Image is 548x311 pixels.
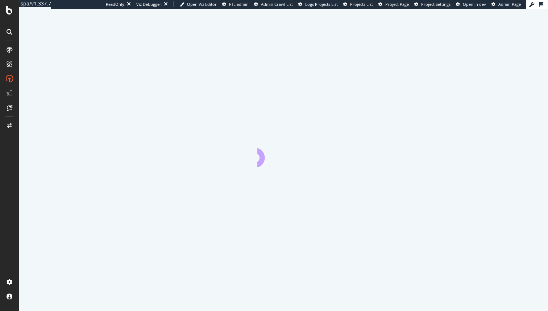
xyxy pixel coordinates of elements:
[343,1,373,7] a: Projects List
[463,1,486,7] span: Open in dev
[229,1,249,7] span: FTL admin
[180,1,217,7] a: Open Viz Editor
[414,1,451,7] a: Project Settings
[456,1,486,7] a: Open in dev
[187,1,217,7] span: Open Viz Editor
[298,1,338,7] a: Logs Projects List
[491,1,521,7] a: Admin Page
[261,1,293,7] span: Admin Crawl List
[254,1,293,7] a: Admin Crawl List
[378,1,409,7] a: Project Page
[222,1,249,7] a: FTL admin
[106,1,125,7] div: ReadOnly:
[305,1,338,7] span: Logs Projects List
[136,1,162,7] div: Viz Debugger:
[498,1,521,7] span: Admin Page
[385,1,409,7] span: Project Page
[350,1,373,7] span: Projects List
[257,141,310,167] div: animation
[421,1,451,7] span: Project Settings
